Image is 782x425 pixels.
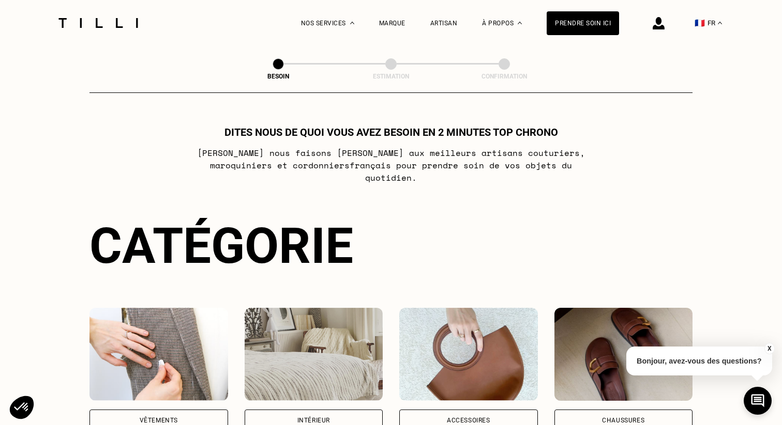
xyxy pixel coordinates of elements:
div: Confirmation [453,73,556,80]
div: Accessoires [447,417,490,423]
img: Menu déroulant [350,22,354,24]
div: Intérieur [297,417,330,423]
img: Vêtements [89,308,228,401]
h1: Dites nous de quoi vous avez besoin en 2 minutes top chrono [224,126,558,138]
img: Chaussures [554,308,693,401]
div: Estimation [339,73,443,80]
div: Besoin [227,73,330,80]
div: Chaussures [602,417,644,423]
div: Vêtements [140,417,178,423]
a: Artisan [430,20,458,27]
img: menu déroulant [718,22,722,24]
p: Bonjour, avez-vous des questions? [626,347,772,375]
img: Intérieur [245,308,383,401]
p: [PERSON_NAME] nous faisons [PERSON_NAME] aux meilleurs artisans couturiers , maroquiniers et cord... [186,147,596,184]
a: Prendre soin ici [547,11,619,35]
div: Catégorie [89,217,693,275]
a: Marque [379,20,405,27]
button: X [764,343,774,354]
img: icône connexion [653,17,665,29]
img: Logo du service de couturière Tilli [55,18,142,28]
img: Accessoires [399,308,538,401]
img: Menu déroulant à propos [518,22,522,24]
span: 🇫🇷 [695,18,705,28]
